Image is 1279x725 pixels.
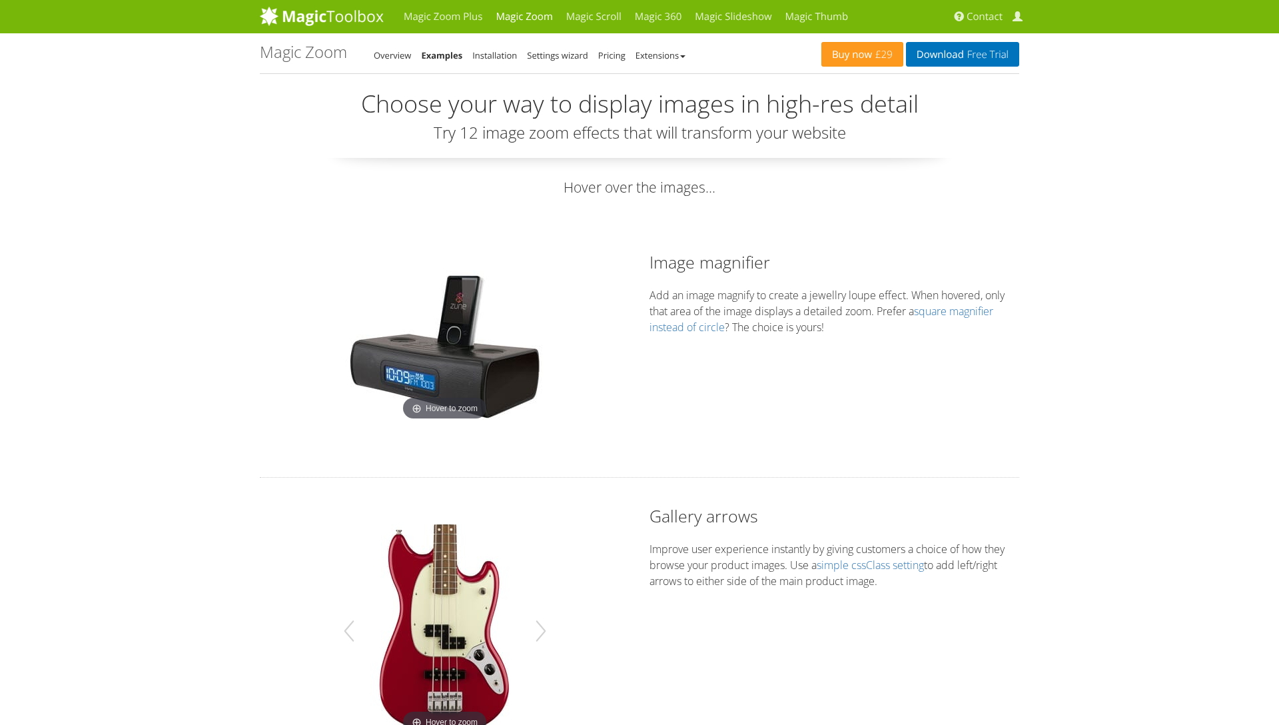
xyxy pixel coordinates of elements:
[649,504,1019,528] h2: Gallery arrows
[338,612,360,650] button: Previous
[260,91,1019,117] h2: Choose your way to display images in high-res detail
[821,42,903,67] a: Buy now£29
[649,251,1019,274] h2: Image magnifier
[872,49,893,60] span: £29
[906,42,1019,67] a: DownloadFree Trial
[421,49,462,61] a: Examples
[260,43,347,61] h1: Magic Zoom
[649,287,1019,335] p: Add an image magnify to create a jewellry loupe effect. When hovered, only that area of the image...
[817,558,924,572] a: simple cssClass setting
[260,6,384,26] img: MagicToolbox.com - Image tools for your website
[530,612,552,650] button: Next
[345,271,545,424] img: Image magnifier example
[374,49,411,61] a: Overview
[472,49,517,61] a: Installation
[636,49,685,61] a: Extensions
[260,178,1019,197] p: Hover over the images...
[260,124,1019,141] h3: Try 12 image zoom effects that will transform your website
[964,49,1009,60] span: Free Trial
[649,541,1019,589] p: Improve user experience instantly by giving customers a choice of how they browse your product im...
[598,49,626,61] a: Pricing
[967,10,1003,23] span: Contact
[345,271,545,424] a: Image magnifier exampleHover to zoom
[649,304,993,335] a: square magnifier instead of circle
[527,49,588,61] a: Settings wizard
